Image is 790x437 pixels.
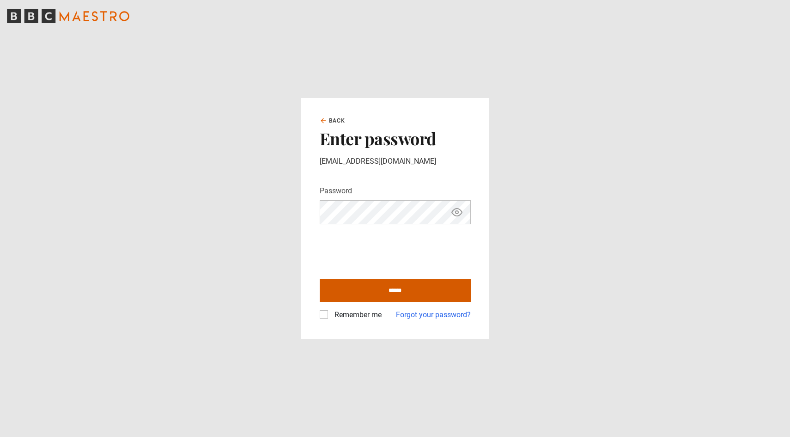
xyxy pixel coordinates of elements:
label: Remember me [331,309,382,320]
p: [EMAIL_ADDRESS][DOMAIN_NAME] [320,156,471,167]
h2: Enter password [320,129,471,148]
button: Show password [449,204,465,221]
span: Back [329,117,346,125]
a: Back [320,117,346,125]
iframe: reCAPTCHA [320,232,460,268]
label: Password [320,185,352,197]
svg: BBC Maestro [7,9,129,23]
a: Forgot your password? [396,309,471,320]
